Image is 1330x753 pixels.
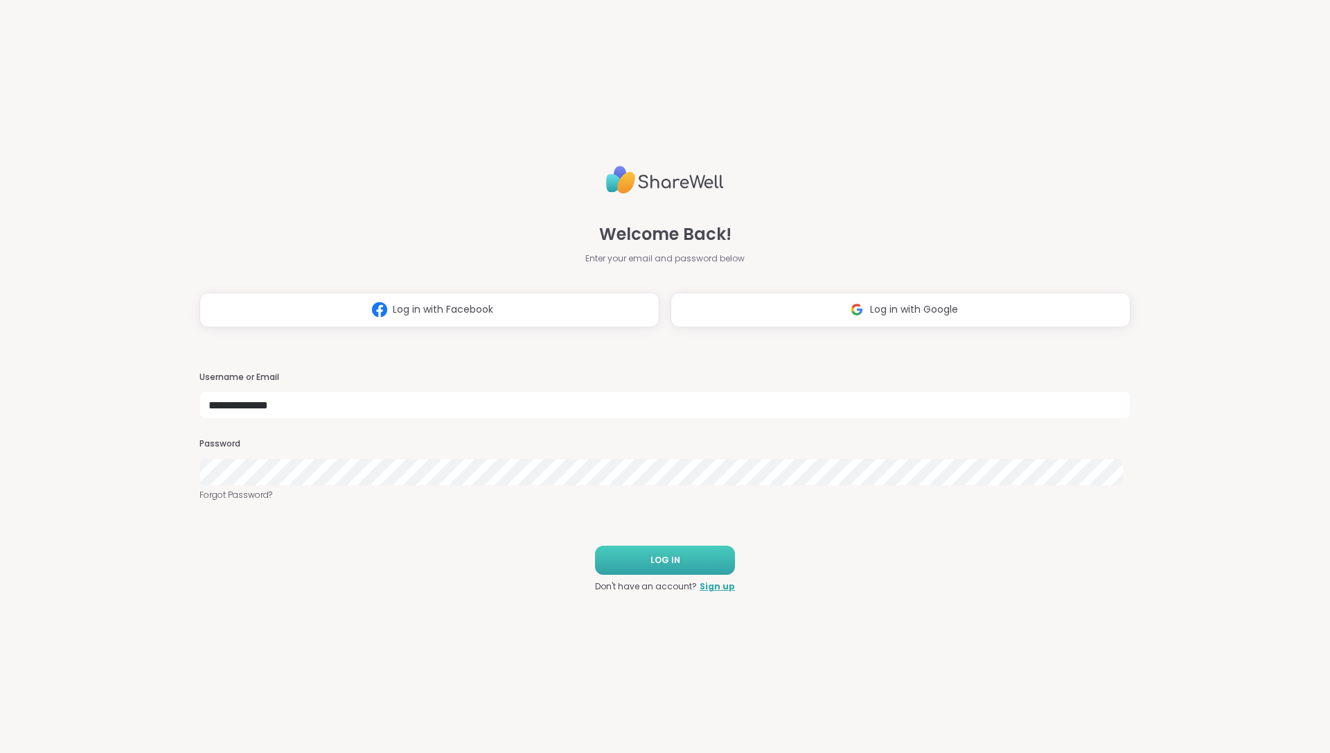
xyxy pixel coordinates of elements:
h3: Password [199,438,1130,450]
span: Don't have an account? [595,580,697,593]
img: ShareWell Logo [606,160,724,200]
button: Log in with Facebook [199,293,659,327]
img: ShareWell Logomark [844,297,870,322]
button: Log in with Google [671,293,1130,327]
a: Sign up [700,580,735,593]
span: Welcome Back! [599,222,731,247]
a: Forgot Password? [199,489,1130,501]
span: Log in with Facebook [393,302,493,317]
span: Log in with Google [870,302,958,317]
h3: Username or Email [199,372,1130,383]
button: LOG IN [595,546,735,575]
span: LOG IN [650,554,680,566]
img: ShareWell Logomark [366,297,393,322]
span: Enter your email and password below [585,252,745,265]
